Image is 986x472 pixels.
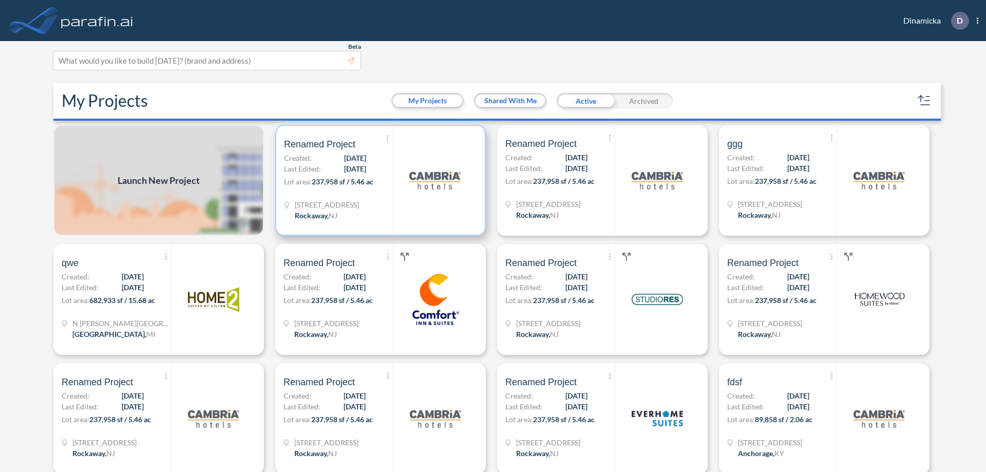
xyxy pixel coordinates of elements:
[738,449,774,458] span: Anchorage ,
[516,330,550,338] span: Rockaway ,
[632,274,683,325] img: logo
[294,318,358,329] span: 321 Mt Hope Ave
[727,257,799,269] span: Renamed Project
[615,93,673,108] div: Archived
[533,177,595,185] span: 237,958 sf / 5.46 ac
[62,390,89,401] span: Created:
[787,401,809,412] span: [DATE]
[727,296,755,305] span: Lot area:
[72,448,115,459] div: Rockaway, NJ
[72,329,155,339] div: Grand Rapids, MI
[294,329,337,339] div: Rockaway, NJ
[632,155,683,206] img: logo
[312,177,373,186] span: 237,958 sf / 5.46 ac
[854,274,905,325] img: logo
[344,401,366,412] span: [DATE]
[53,125,264,236] a: Launch New Project
[409,155,461,206] img: logo
[565,401,587,412] span: [DATE]
[787,163,809,174] span: [DATE]
[62,415,89,424] span: Lot area:
[329,211,337,220] span: NJ
[393,95,462,107] button: My Projects
[62,401,99,412] span: Last Edited:
[505,401,542,412] span: Last Edited:
[505,296,533,305] span: Lot area:
[516,448,559,459] div: Rockaway, NJ
[727,138,743,150] span: ggg
[344,153,366,163] span: [DATE]
[787,282,809,293] span: [DATE]
[727,282,764,293] span: Last Edited:
[505,376,577,388] span: Renamed Project
[295,211,329,220] span: Rockaway ,
[410,274,461,325] img: logo
[295,210,337,221] div: Rockaway, NJ
[516,329,559,339] div: Rockaway, NJ
[72,449,106,458] span: Rockaway ,
[505,415,533,424] span: Lot area:
[505,138,577,150] span: Renamed Project
[565,271,587,282] span: [DATE]
[53,125,264,236] img: add
[565,390,587,401] span: [DATE]
[550,330,559,338] span: NJ
[727,376,742,388] span: fdsf
[854,155,905,206] img: logo
[727,271,755,282] span: Created:
[89,296,155,305] span: 682,933 sf / 15.68 ac
[505,163,542,174] span: Last Edited:
[122,282,144,293] span: [DATE]
[550,211,559,219] span: NJ
[787,390,809,401] span: [DATE]
[957,16,963,25] p: D
[772,211,781,219] span: NJ
[283,415,311,424] span: Lot area:
[122,271,144,282] span: [DATE]
[557,93,615,108] div: Active
[62,376,133,388] span: Renamed Project
[772,330,781,338] span: NJ
[328,449,337,458] span: NJ
[888,12,978,30] div: Dinamicka
[774,449,784,458] span: KY
[72,318,170,329] span: N Wyndham Hill Dr NE
[854,393,905,444] img: logo
[505,257,577,269] span: Renamed Project
[738,437,802,448] span: 1899 Evergreen Rd
[348,43,361,51] span: Beta
[122,401,144,412] span: [DATE]
[505,390,533,401] span: Created:
[533,415,595,424] span: 237,958 sf / 5.46 ac
[738,199,802,210] span: 321 Mt Hope Ave
[787,152,809,163] span: [DATE]
[787,271,809,282] span: [DATE]
[344,282,366,293] span: [DATE]
[727,415,755,424] span: Lot area:
[516,449,550,458] span: Rockaway ,
[505,152,533,163] span: Created:
[727,163,764,174] span: Last Edited:
[516,318,580,329] span: 321 Mt Hope Ave
[565,282,587,293] span: [DATE]
[632,393,683,444] img: logo
[727,177,755,185] span: Lot area:
[755,296,817,305] span: 237,958 sf / 5.46 ac
[311,296,373,305] span: 237,958 sf / 5.46 ac
[294,330,328,338] span: Rockaway ,
[122,390,144,401] span: [DATE]
[738,448,784,459] div: Anchorage, KY
[146,330,155,338] span: MI
[727,152,755,163] span: Created:
[738,329,781,339] div: Rockaway, NJ
[505,282,542,293] span: Last Edited:
[294,448,337,459] div: Rockaway, NJ
[284,163,321,174] span: Last Edited:
[516,210,559,220] div: Rockaway, NJ
[188,393,239,444] img: logo
[283,390,311,401] span: Created:
[565,152,587,163] span: [DATE]
[755,415,812,424] span: 89,858 sf / 2.06 ac
[72,437,137,448] span: 321 Mt Hope Ave
[533,296,595,305] span: 237,958 sf / 5.46 ac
